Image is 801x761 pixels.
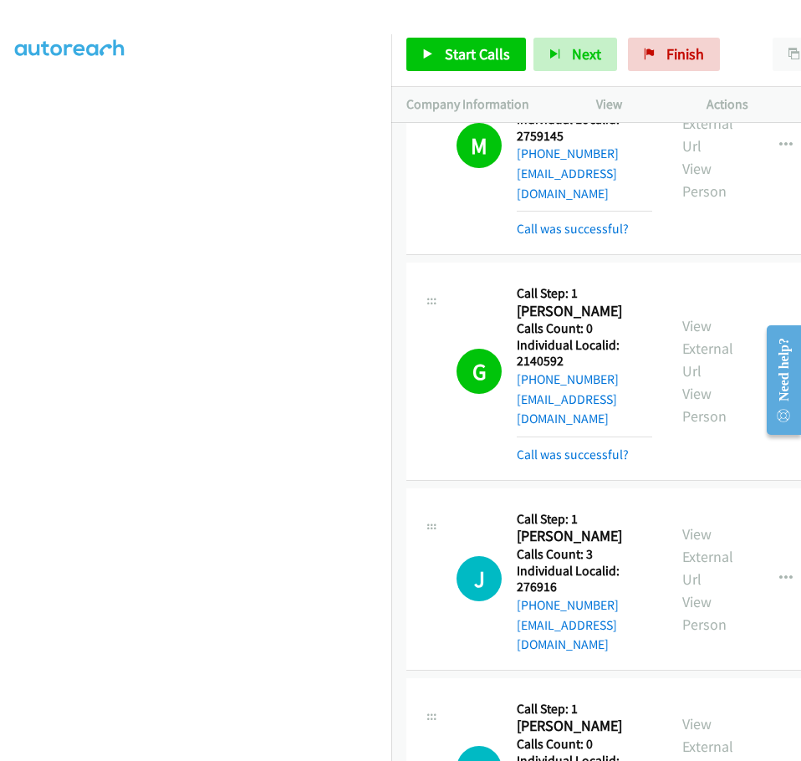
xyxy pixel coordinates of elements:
span: Finish [666,44,704,64]
span: Next [572,44,601,64]
a: [PHONE_NUMBER] [517,371,619,387]
a: Start Calls [406,38,526,71]
h5: Individual Localid: 2759145 [517,111,652,144]
a: View Person [682,159,727,201]
a: [EMAIL_ADDRESS][DOMAIN_NAME] [517,617,617,653]
a: View External Url [682,91,733,156]
h2: [PERSON_NAME] [517,527,652,546]
a: View Person [682,384,727,426]
h1: G [457,349,502,394]
a: Call was successful? [517,447,629,462]
h2: [PERSON_NAME] [517,717,652,736]
a: [EMAIL_ADDRESS][DOMAIN_NAME] [517,391,617,427]
p: View [596,94,676,115]
iframe: Resource Center [753,314,801,447]
h5: Calls Count: 3 [517,546,652,563]
span: Start Calls [445,44,510,64]
p: Company Information [406,94,566,115]
h5: Calls Count: 0 [517,736,652,753]
p: Actions [707,94,787,115]
h5: Call Step: 1 [517,511,652,528]
a: View External Url [682,316,733,380]
h2: [PERSON_NAME] [517,302,652,321]
a: [EMAIL_ADDRESS][DOMAIN_NAME] [517,166,617,202]
h5: Call Step: 1 [517,285,652,302]
h5: Individual Localid: 276916 [517,563,652,595]
a: [PHONE_NUMBER] [517,597,619,613]
h5: Call Step: 1 [517,701,652,718]
a: Call was successful? [517,221,629,237]
button: Next [533,38,617,71]
a: [PHONE_NUMBER] [517,146,619,161]
a: View Person [682,592,727,634]
h1: M [457,123,502,168]
h5: Individual Localid: 2140592 [517,337,652,370]
a: Finish [628,38,720,71]
a: View External Url [682,524,733,589]
h1: J [457,556,502,601]
h5: Calls Count: 0 [517,320,652,337]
